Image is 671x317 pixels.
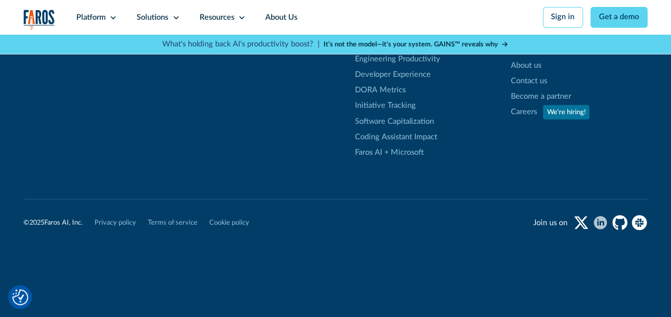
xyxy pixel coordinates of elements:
[323,41,498,47] strong: It’s not the model—it’s your system. GAINS™ reveals why
[200,12,234,23] div: Resources
[23,10,54,30] img: Logo of the analytics and reporting company Faros.
[76,12,106,23] div: Platform
[148,218,198,228] a: Terms of service
[355,51,440,67] a: Engineering Productivity
[12,289,28,305] img: Revisit consent button
[590,7,647,27] a: Get a demo
[355,145,424,160] a: Faros AI + Microsoft
[511,58,541,73] a: About us
[23,10,54,30] a: home
[355,67,431,82] a: Developer Experience
[543,7,583,27] a: Sign in
[612,215,628,231] a: github
[593,215,608,231] a: linkedin
[355,98,416,114] a: Initiative Tracking
[511,89,571,105] a: Become a partner
[162,38,320,50] p: What's holding back AI's productivity boost? |
[355,129,437,145] a: Coding Assistant Impact
[355,114,434,129] a: Software Capitalization
[547,107,585,117] div: We're hiring!
[511,73,547,89] a: Contact us
[12,289,28,305] button: Cookie Settings
[209,218,249,228] a: Cookie policy
[511,105,537,120] a: Careers
[573,215,589,231] a: twitter
[94,218,136,228] a: Privacy policy
[631,215,647,231] a: slack community
[355,83,406,98] a: DORA Metrics
[533,217,567,229] div: Join us on
[137,12,168,23] div: Solutions
[23,218,83,228] div: © Faros AI, Inc.
[323,39,509,50] a: It’s not the model—it’s your system. GAINS™ reveals why
[29,219,44,226] span: 2025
